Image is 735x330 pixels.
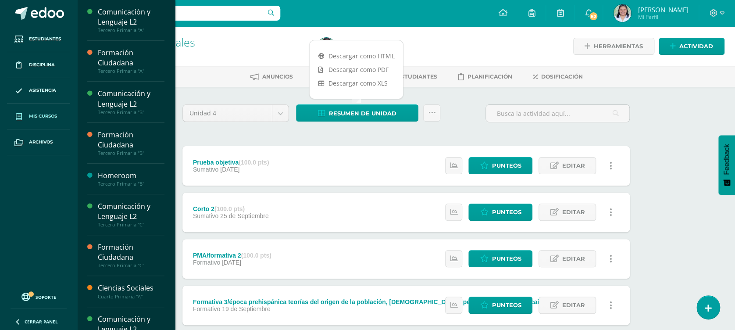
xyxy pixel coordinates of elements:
[183,105,289,122] a: Unidad 4
[98,48,164,68] div: Formación Ciudadana
[468,297,532,314] a: Punteos
[7,129,70,155] a: Archivos
[562,158,585,174] span: Editar
[98,27,164,33] div: Tercero Primaria "A"
[492,297,521,313] span: Punteos
[98,171,164,187] a: HomeroomTercero Primaria "B"
[468,157,532,174] a: Punteos
[29,61,55,68] span: Disciplina
[98,150,164,156] div: Tercero Primaria "B"
[573,38,654,55] a: Herramientas
[718,135,735,195] button: Feedback - Mostrar encuesta
[241,252,271,259] strong: (100.0 pts)
[468,250,532,267] a: Punteos
[533,70,583,84] a: Dosificación
[492,204,521,220] span: Punteos
[723,144,731,175] span: Feedback
[25,319,58,325] span: Cerrar panel
[11,291,67,302] a: Soporte
[29,36,61,43] span: Estudiantes
[193,205,269,212] div: Corto 2
[7,78,70,104] a: Asistencia
[310,63,403,76] a: Descargar como PDF
[98,262,164,269] div: Tercero Primaria "C"
[492,251,521,267] span: Punteos
[385,70,437,84] a: Estudiantes
[614,4,631,22] img: 2e6c258da9ccee66aa00087072d4f1d6.png
[193,305,220,312] span: Formativo
[541,73,583,80] span: Dosificación
[589,11,598,21] span: 82
[193,159,269,166] div: Prueba objetiva
[193,259,220,266] span: Formativo
[222,305,271,312] span: 19 de Septiembre
[329,105,396,122] span: Resumen de unidad
[638,5,688,14] span: [PERSON_NAME]
[594,38,643,54] span: Herramientas
[7,52,70,78] a: Disciplina
[250,70,293,84] a: Anuncios
[29,113,57,120] span: Mis cursos
[98,283,164,299] a: Ciencias SocialesCuarto Primaria "A"
[220,166,239,173] span: [DATE]
[98,222,164,228] div: Tercero Primaria "C"
[29,87,56,94] span: Asistencia
[638,13,688,21] span: Mi Perfil
[98,283,164,293] div: Ciencias Sociales
[318,38,335,55] img: 2e6c258da9ccee66aa00087072d4f1d6.png
[492,158,521,174] span: Punteos
[562,251,585,267] span: Editar
[458,70,512,84] a: Planificación
[659,38,724,55] a: Actividad
[467,73,512,80] span: Planificación
[397,73,437,80] span: Estudiantes
[98,242,164,269] a: Formación CiudadanaTercero Primaria "C"
[562,204,585,220] span: Editar
[239,159,269,166] strong: (100.0 pts)
[98,130,164,150] div: Formación Ciudadana
[83,6,280,21] input: Busca un usuario...
[296,104,418,122] a: Resumen de unidad
[193,298,577,305] div: Formativa 3/época prehispánica teorías del origen de la población, [DEMOGRAPHIC_DATA], periodo pa...
[111,48,307,57] div: Cuarto Primaria 'C'
[7,104,70,129] a: Mis cursos
[29,139,53,146] span: Archivos
[98,181,164,187] div: Tercero Primaria "B"
[98,171,164,181] div: Homeroom
[562,297,585,313] span: Editar
[98,48,164,74] a: Formación CiudadanaTercero Primaria "A"
[262,73,293,80] span: Anuncios
[7,26,70,52] a: Estudiantes
[98,242,164,262] div: Formación Ciudadana
[98,7,164,27] div: Comunicación y Lenguaje L2
[193,166,218,173] span: Sumativo
[679,38,713,54] span: Actividad
[189,105,265,122] span: Unidad 4
[214,205,245,212] strong: (100.0 pts)
[468,204,532,221] a: Punteos
[486,105,629,122] input: Busca la actividad aquí...
[98,109,164,115] div: Tercero Primaria "B"
[98,89,164,109] div: Comunicación y Lenguaje L2
[98,68,164,74] div: Tercero Primaria "A"
[98,201,164,228] a: Comunicación y Lenguaje L2Tercero Primaria "C"
[193,252,271,259] div: PMA/formativa 2
[98,201,164,222] div: Comunicación y Lenguaje L2
[220,212,269,219] span: 25 de Septiembre
[98,7,164,33] a: Comunicación y Lenguaje L2Tercero Primaria "A"
[222,259,241,266] span: [DATE]
[36,294,56,300] span: Soporte
[98,130,164,156] a: Formación CiudadanaTercero Primaria "B"
[310,49,403,63] a: Descargar como HTML
[310,76,403,90] a: Descargar como XLS
[111,36,307,48] h1: Ciencias Sociales
[98,294,164,300] div: Cuarto Primaria "A"
[193,212,218,219] span: Sumativo
[98,89,164,115] a: Comunicación y Lenguaje L2Tercero Primaria "B"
